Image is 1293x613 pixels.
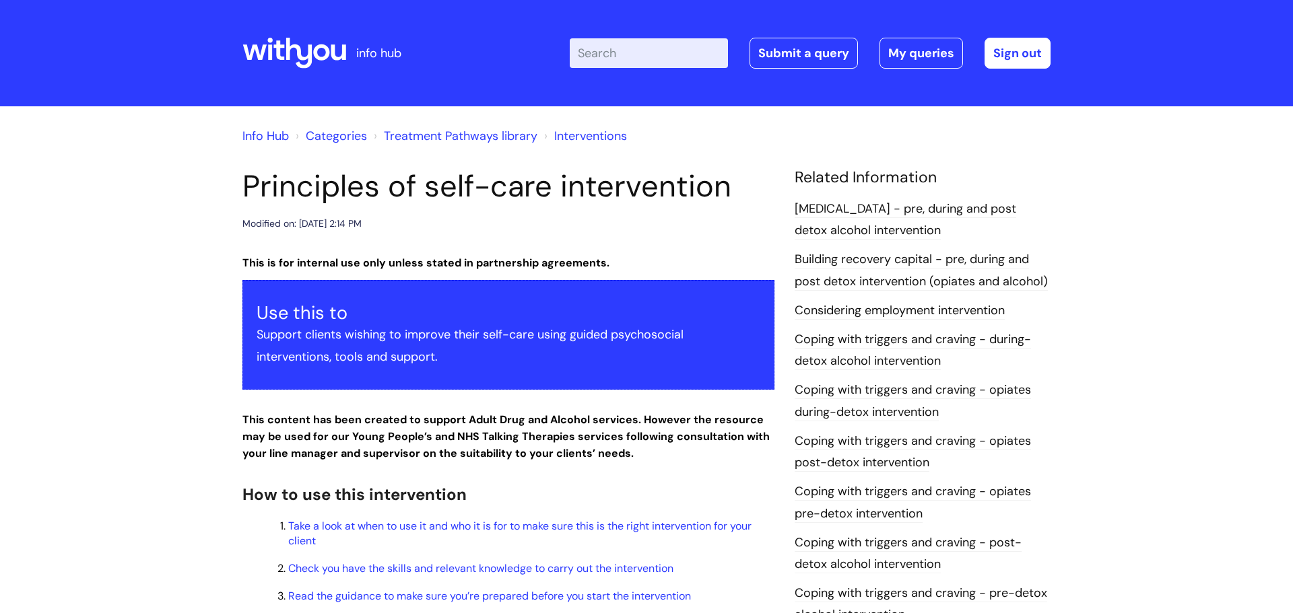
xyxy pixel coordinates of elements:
strong: This is for internal use only unless stated in partnership agreements. [242,256,609,270]
li: Treatment Pathways library [370,125,537,147]
div: Modified on: [DATE] 2:14 PM [242,215,362,232]
a: Take a look at when to use it and who it is for to make sure this is the right intervention for y... [288,519,752,548]
p: info hub [356,42,401,64]
p: Support clients wishing to improve their self-care using guided psychosocial interventions, tools... [257,324,760,367]
li: Interventions [541,125,627,147]
a: Coping with triggers and craving - opiates during-detox intervention [795,382,1031,421]
h1: Principles of self-care intervention [242,168,774,205]
a: Coping with triggers and craving - opiates pre-detox intervention [795,483,1031,522]
a: Info Hub [242,128,289,144]
strong: This content has been created to support Adult Drug and Alcohol services. However the resource ma... [242,412,770,460]
h3: Use this to [257,302,760,324]
a: Interventions [554,128,627,144]
a: Coping with triggers and craving - opiates post-detox intervention [795,433,1031,472]
h4: Related Information [795,168,1051,187]
a: My queries [880,38,963,69]
a: [MEDICAL_DATA] - pre, during and post detox alcohol intervention [795,201,1016,240]
div: | - [570,38,1051,69]
a: Categories [306,128,367,144]
a: Submit a query [750,38,858,69]
a: Read the guidance to make sure you’re prepared before you start the intervention [288,589,691,603]
a: Coping with triggers and craving - post-detox alcohol intervention [795,534,1022,573]
input: Search [570,38,728,68]
a: Coping with triggers and craving - during-detox alcohol intervention [795,331,1031,370]
a: Sign out [985,38,1051,69]
a: Building recovery capital - pre, during and post detox intervention (opiates and alcohol) [795,251,1048,290]
a: Treatment Pathways library [384,128,537,144]
li: Solution home [292,125,367,147]
span: How to use this intervention [242,484,467,505]
a: Check you have the skills and relevant knowledge to carry out the intervention [288,561,673,575]
a: Considering employment intervention [795,302,1005,320]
